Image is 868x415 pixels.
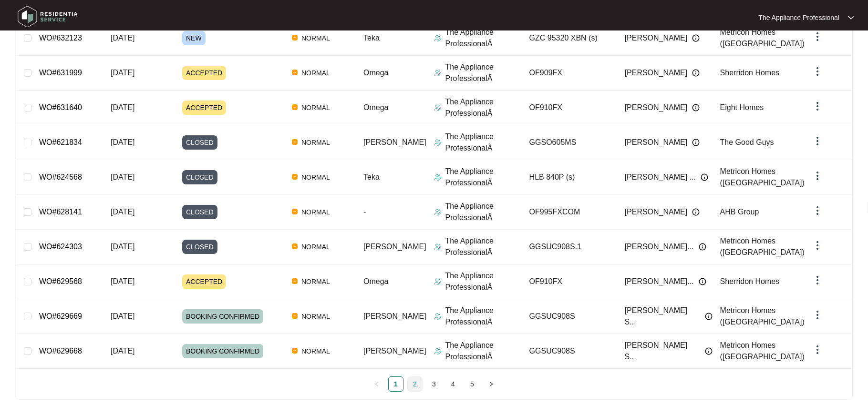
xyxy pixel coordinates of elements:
[426,376,442,392] li: 3
[363,347,426,355] span: [PERSON_NAME]
[445,131,522,154] p: The Appliance ProfessionalÂ
[298,276,334,287] span: NORMAL
[39,69,82,77] a: WO#631999
[434,34,442,42] img: Assigner Icon
[298,241,334,253] span: NORMAL
[625,137,688,148] span: [PERSON_NAME]
[522,91,617,125] td: OF910FX
[292,348,298,354] img: Vercel Logo
[720,237,805,256] span: Metricon Homes ([GEOGRAPHIC_DATA])
[699,278,706,285] img: Info icon
[522,21,617,56] td: GZC 95320 XBN (s)
[292,174,298,180] img: Vercel Logo
[720,69,780,77] span: Sherridon Homes
[699,243,706,251] img: Info icon
[298,311,334,322] span: NORMAL
[111,34,134,42] span: [DATE]
[39,138,82,146] a: WO#621834
[625,32,688,44] span: [PERSON_NAME]
[292,313,298,319] img: Vercel Logo
[812,170,823,182] img: dropdown arrow
[182,240,217,254] span: CLOSED
[522,160,617,195] td: HLB 840P (s)
[407,376,423,392] li: 2
[812,101,823,112] img: dropdown arrow
[363,208,366,216] span: -
[39,347,82,355] a: WO#629668
[522,125,617,160] td: GGSO605MS
[434,139,442,146] img: Assigner Icon
[812,135,823,147] img: dropdown arrow
[39,173,82,181] a: WO#624568
[182,309,263,324] span: BOOKING CONFIRMED
[445,96,522,119] p: The Appliance ProfessionalÂ
[445,376,461,392] li: 4
[298,102,334,113] span: NORMAL
[292,243,298,249] img: Vercel Logo
[111,208,134,216] span: [DATE]
[692,139,700,146] img: Info icon
[812,240,823,251] img: dropdown arrow
[625,67,688,79] span: [PERSON_NAME]
[488,381,494,387] span: right
[625,305,700,328] span: [PERSON_NAME] S...
[434,347,442,355] img: Assigner Icon
[446,377,460,391] a: 4
[292,139,298,145] img: Vercel Logo
[363,138,426,146] span: [PERSON_NAME]
[298,137,334,148] span: NORMAL
[445,340,522,363] p: The Appliance ProfessionalÂ
[522,334,617,369] td: GGSUC908S
[625,340,700,363] span: [PERSON_NAME] S...
[363,243,426,251] span: [PERSON_NAME]
[182,135,217,150] span: CLOSED
[298,67,334,79] span: NORMAL
[434,313,442,320] img: Assigner Icon
[182,205,217,219] span: CLOSED
[111,243,134,251] span: [DATE]
[812,274,823,286] img: dropdown arrow
[182,170,217,184] span: CLOSED
[388,376,403,392] li: 1
[182,66,226,80] span: ACCEPTED
[692,104,700,111] img: Info icon
[111,173,134,181] span: [DATE]
[465,376,480,392] li: 5
[39,243,82,251] a: WO#624303
[39,103,82,111] a: WO#631640
[182,344,263,358] span: BOOKING CONFIRMED
[292,278,298,284] img: Vercel Logo
[701,173,708,181] img: Info icon
[434,104,442,111] img: Assigner Icon
[758,13,839,22] p: The Appliance Professional
[363,312,426,320] span: [PERSON_NAME]
[720,167,805,187] span: Metricon Homes ([GEOGRAPHIC_DATA])
[182,101,226,115] span: ACCEPTED
[812,31,823,42] img: dropdown arrow
[434,243,442,251] img: Assigner Icon
[111,312,134,320] span: [DATE]
[292,104,298,110] img: Vercel Logo
[363,69,388,77] span: Omega
[182,31,206,45] span: NEW
[39,34,82,42] a: WO#632123
[720,138,774,146] span: The Good Guys
[39,208,82,216] a: WO#628141
[705,347,713,355] img: Info icon
[111,103,134,111] span: [DATE]
[625,102,688,113] span: [PERSON_NAME]
[522,56,617,91] td: OF909FX
[445,235,522,258] p: The Appliance ProfessionalÂ
[434,69,442,77] img: Assigner Icon
[522,230,617,264] td: GGSUC908S.1
[720,103,764,111] span: Eight Homes
[812,66,823,77] img: dropdown arrow
[720,277,780,285] span: Sherridon Homes
[374,381,380,387] span: left
[445,27,522,50] p: The Appliance ProfessionalÂ
[292,209,298,214] img: Vercel Logo
[298,206,334,218] span: NORMAL
[363,34,380,42] span: Teka
[522,264,617,299] td: OF910FX
[522,299,617,334] td: GGSUC908S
